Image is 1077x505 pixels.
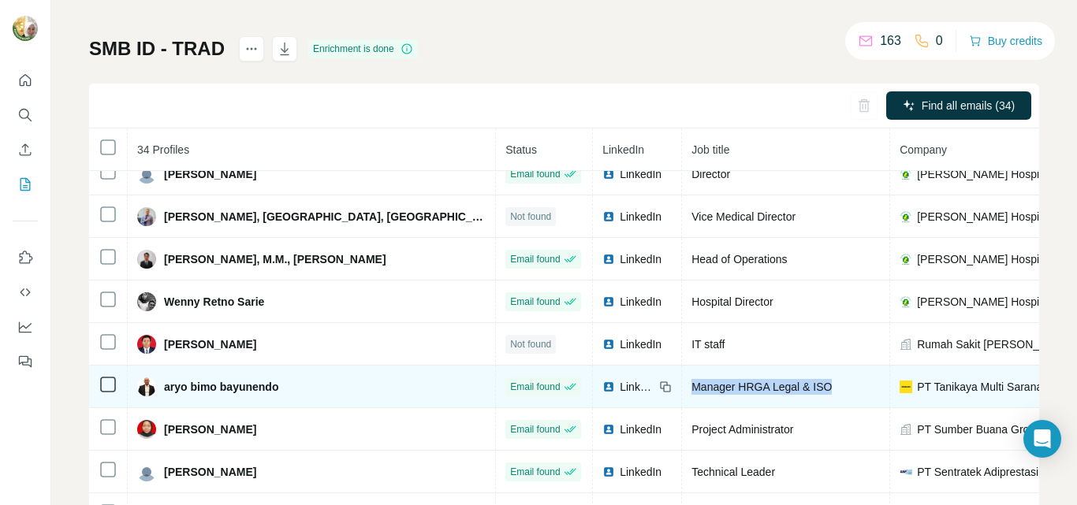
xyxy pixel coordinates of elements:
[505,143,537,156] span: Status
[691,210,796,223] span: Vice Medical Director
[13,347,38,376] button: Feedback
[691,381,832,393] span: Manager HRGA Legal & ISO
[620,294,661,310] span: LinkedIn
[510,167,560,181] span: Email found
[164,209,486,225] span: [PERSON_NAME], [GEOGRAPHIC_DATA], [GEOGRAPHIC_DATA]
[13,16,38,41] img: Avatar
[917,379,1042,395] span: PT Tanikaya Multi Sarana
[602,338,615,351] img: LinkedIn logo
[13,170,38,199] button: My lists
[13,313,38,341] button: Dashboard
[510,465,560,479] span: Email found
[1023,420,1061,458] div: Open Intercom Messenger
[137,250,156,269] img: Avatar
[510,380,560,394] span: Email found
[137,292,156,311] img: Avatar
[900,381,912,393] img: company-logo
[602,253,615,265] img: LinkedIn logo
[691,253,787,265] span: Head of Operations
[13,66,38,95] button: Quick start
[602,143,644,156] span: LinkedIn
[620,336,661,352] span: LinkedIn
[89,36,225,61] h1: SMB ID - TRAD
[917,464,1038,480] span: PT Sentratek Adiprestasi
[602,381,615,393] img: LinkedIn logo
[691,143,729,156] span: Job title
[239,36,264,61] button: actions
[602,210,615,223] img: LinkedIn logo
[620,166,661,182] span: LinkedIn
[510,295,560,309] span: Email found
[164,294,264,310] span: Wenny Retno Sarie
[691,423,793,436] span: Project Administrator
[137,207,156,226] img: Avatar
[691,338,725,351] span: IT staff
[510,337,551,351] span: Not found
[13,136,38,164] button: Enrich CSV
[137,420,156,439] img: Avatar
[969,30,1042,52] button: Buy credits
[510,252,560,266] span: Email found
[620,379,654,395] span: LinkedIn
[13,278,38,306] button: Use Surfe API
[620,421,661,437] span: LinkedIn
[936,32,943,50] p: 0
[900,168,912,180] img: company-logo
[880,32,901,50] p: 163
[137,462,156,481] img: Avatar
[164,421,256,437] span: [PERSON_NAME]
[602,168,615,180] img: LinkedIn logo
[164,166,256,182] span: [PERSON_NAME]
[137,165,156,184] img: Avatar
[602,466,615,478] img: LinkedIn logo
[900,253,912,265] img: company-logo
[510,210,551,224] span: Not found
[13,101,38,129] button: Search
[13,243,38,272] button: Use Surfe on LinkedIn
[691,168,730,180] span: Director
[602,295,615,308] img: LinkedIn logo
[164,464,256,480] span: [PERSON_NAME]
[164,336,256,352] span: [PERSON_NAME]
[917,336,1074,352] span: Rumah Sakit [PERSON_NAME]
[691,295,773,308] span: Hospital Director
[900,143,947,156] span: Company
[137,377,156,396] img: Avatar
[620,251,661,267] span: LinkedIn
[900,295,912,308] img: company-logo
[137,335,156,354] img: Avatar
[922,98,1015,113] span: Find all emails (34)
[620,209,661,225] span: LinkedIn
[620,464,661,480] span: LinkedIn
[886,91,1031,120] button: Find all emails (34)
[602,423,615,436] img: LinkedIn logo
[510,422,560,436] span: Email found
[164,379,278,395] span: aryo bimo bayunendo
[308,39,418,58] div: Enrichment is done
[164,251,386,267] span: [PERSON_NAME], M.M., [PERSON_NAME]
[691,466,775,478] span: Technical Leader
[900,466,912,478] img: company-logo
[917,421,1042,437] span: PT Sumber Buana Group
[900,210,912,223] img: company-logo
[137,143,189,156] span: 34 Profiles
